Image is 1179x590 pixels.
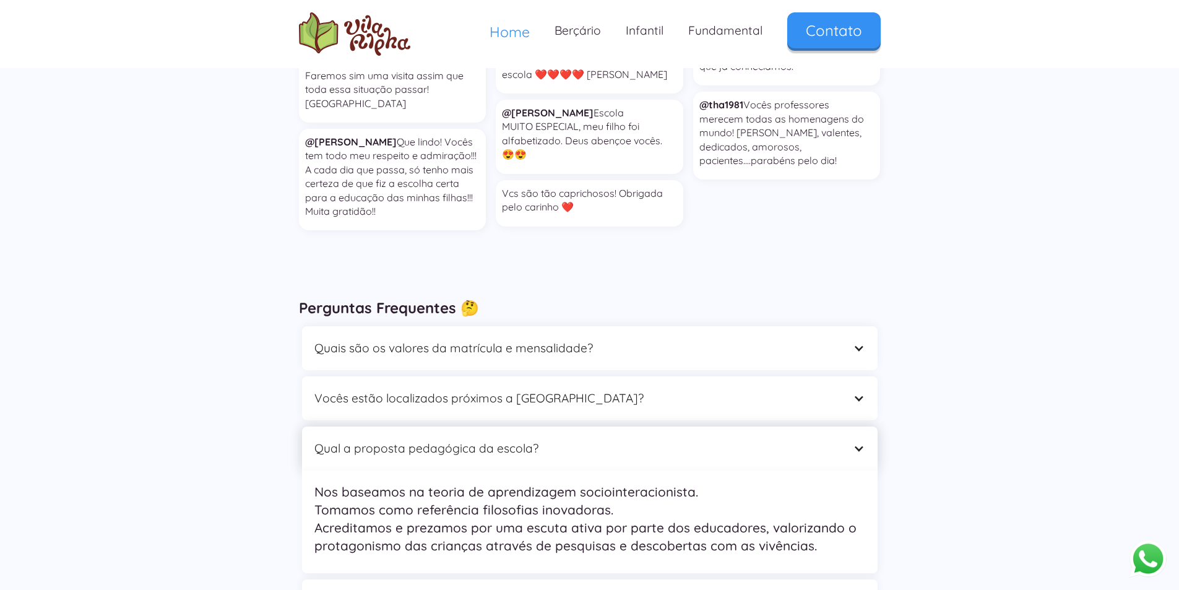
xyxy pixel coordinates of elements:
a: Contato [787,12,881,48]
strong: @tha1981 [699,98,743,111]
div: Vocês estão localizados próximos a [GEOGRAPHIC_DATA]? [314,389,840,408]
img: logo Escola Vila Alpha [299,12,410,56]
div: Quais são os valores da matrícula e mensalidade? [302,326,878,370]
p: Escola MUITO ESPECIAL, meu filho foi alfabetizado. Deus abençoe vocês. 😍😍 [502,106,677,162]
div: Qual a proposta pedagógica da escola? [302,427,878,471]
div: Quais são os valores da matrícula e mensalidade? [314,339,840,358]
h3: Perguntas Frequentes 🤔 [299,298,881,317]
p: Vcs são tão caprichosos! Obrigada pelo carinho ❤️ [502,186,677,214]
button: Abrir WhatsApp [1129,540,1167,578]
a: Fundamental [676,12,775,49]
a: Berçário [542,12,613,49]
nav: Qual a proposta pedagógica da escola? [302,471,878,574]
span: Home [490,23,530,41]
div: Qual a proposta pedagógica da escola? [314,439,840,458]
p: Que lindo! Vocês tem todo meu respeito e admiração!!! A cada dia que passa, só tenho mais certeza... [305,135,480,218]
a: home [299,12,410,56]
strong: @[PERSON_NAME] [502,106,594,119]
p: Nos baseamos na teoria de aprendizagem sociointeracionista. Tomamos como referência filosofias in... [314,483,865,555]
a: Home [477,12,542,51]
a: Infantil [613,12,676,49]
strong: @[PERSON_NAME] [305,136,397,148]
p: ‍ Vocês professores merecem todas as homenagens do mundo! [PERSON_NAME], valentes, dedicados, amo... [699,98,875,167]
div: Vocês estão localizados próximos a [GEOGRAPHIC_DATA]? [302,376,878,420]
